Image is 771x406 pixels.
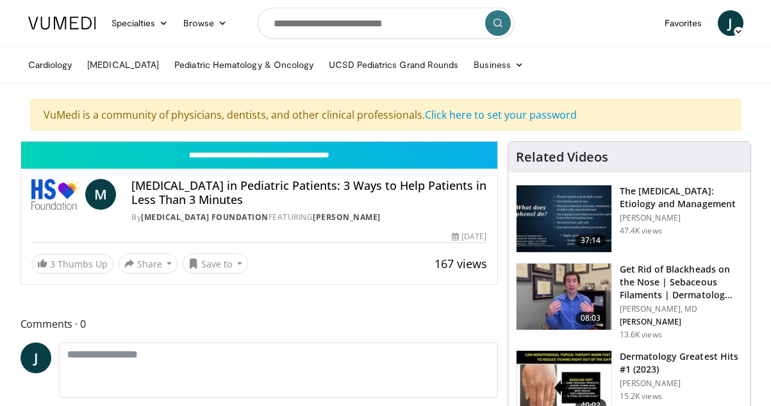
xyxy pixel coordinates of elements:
[313,212,381,223] a: [PERSON_NAME]
[620,317,743,327] p: [PERSON_NAME]
[576,234,606,247] span: 37:14
[516,185,743,253] a: 37:14 The [MEDICAL_DATA]: Etiology and Management [PERSON_NAME] 47.4K views
[620,304,743,314] p: [PERSON_NAME], MD
[176,10,235,36] a: Browse
[131,179,486,207] h4: [MEDICAL_DATA] in Pediatric Patients: 3 Ways to Help Patients in Less Than 3 Minutes
[183,253,248,274] button: Save to
[435,256,487,271] span: 167 views
[141,212,269,223] a: [MEDICAL_DATA] Foundation
[620,185,743,210] h3: The [MEDICAL_DATA]: Etiology and Management
[516,263,743,340] a: 08:03 Get Rid of Blackheads on the Nose | Sebaceous Filaments | Dermatolog… [PERSON_NAME], MD [PE...
[31,254,113,274] a: 3 Thumbs Up
[79,52,167,78] a: [MEDICAL_DATA]
[718,10,743,36] a: J
[21,52,80,78] a: Cardiology
[31,179,81,210] img: Hidradenitis Suppurativa Foundation
[119,253,178,274] button: Share
[21,343,51,373] a: J
[85,179,116,210] a: M
[131,212,486,223] div: By FEATURING
[517,185,611,252] img: c5af237d-e68a-4dd3-8521-77b3daf9ece4.150x105_q85_crop-smart_upscale.jpg
[620,330,662,340] p: 13.6K views
[620,226,662,236] p: 47.4K views
[466,52,531,78] a: Business
[620,350,743,376] h3: Dermatology Greatest Hits #1 (2023)
[620,263,743,301] h3: Get Rid of Blackheads on the Nose | Sebaceous Filaments | Dermatolog…
[167,52,321,78] a: Pediatric Hematology & Oncology
[321,52,466,78] a: UCSD Pediatrics Grand Rounds
[425,108,577,122] a: Click here to set your password
[30,99,742,131] div: VuMedi is a community of physicians, dentists, and other clinical professionals.
[657,10,710,36] a: Favorites
[516,149,608,165] h4: Related Videos
[104,10,176,36] a: Specialties
[50,258,55,270] span: 3
[21,316,498,332] span: Comments 0
[28,17,96,30] img: VuMedi Logo
[258,8,514,38] input: Search topics, interventions
[620,213,743,223] p: [PERSON_NAME]
[517,264,611,330] img: 54dc8b42-62c8-44d6-bda4-e2b4e6a7c56d.150x105_q85_crop-smart_upscale.jpg
[452,231,486,242] div: [DATE]
[576,312,606,325] span: 08:03
[620,391,662,402] p: 15.2K views
[620,378,743,389] p: [PERSON_NAME]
